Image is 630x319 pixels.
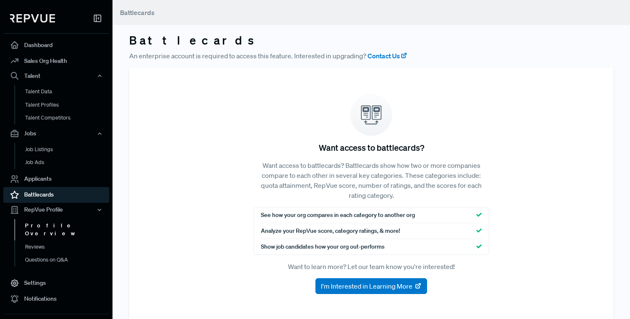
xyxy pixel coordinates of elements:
a: Profile Overview [15,219,120,240]
a: Battlecards [3,187,109,203]
h5: Want access to battlecards? [319,142,424,152]
img: RepVue [10,14,55,22]
a: Contact Us [367,51,407,61]
span: Show job candidates how your org out-performs [261,242,385,251]
button: I'm Interested in Learning More [315,278,427,294]
p: Want access to battlecards? Battlecards show how two or more companies compare to each other in s... [254,160,489,200]
a: Questions on Q&A [15,253,120,267]
span: I'm Interested in Learning More [321,281,412,291]
a: Settings [3,275,109,291]
span: See how your org compares in each category to another org [261,211,415,219]
a: Reviews [15,240,120,254]
span: Analyze your RepVue score, category ratings, & more! [261,227,400,235]
p: Want to learn more? Let our team know you're interested! [254,262,489,272]
a: Applicants [3,171,109,187]
button: Jobs [3,127,109,141]
a: Talent Profiles [15,98,120,112]
a: Sales Org Health [3,53,109,69]
a: Job Listings [15,143,120,156]
p: An enterprise account is required to access this feature. Interested in upgrading? [129,51,613,61]
a: Talent Competitors [15,111,120,125]
a: Job Ads [15,156,120,169]
button: Talent [3,69,109,83]
a: Talent Data [15,85,120,98]
span: Battlecards [120,8,155,17]
a: Dashboard [3,37,109,53]
button: RepVue Profile [3,203,109,217]
a: Notifications [3,291,109,307]
h3: Battlecards [129,33,613,47]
